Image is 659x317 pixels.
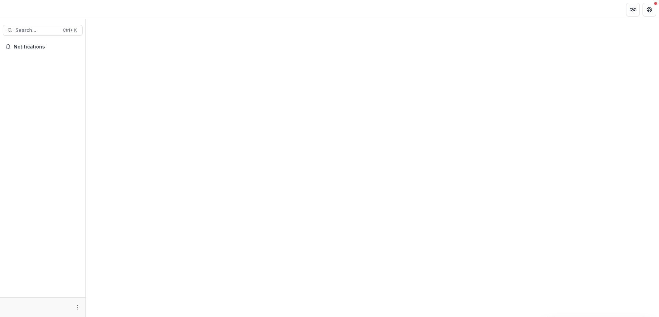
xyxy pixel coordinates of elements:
[3,41,83,52] button: Notifications
[14,44,80,50] span: Notifications
[73,303,81,311] button: More
[3,25,83,36] button: Search...
[89,4,118,14] nav: breadcrumb
[626,3,640,17] button: Partners
[643,3,656,17] button: Get Help
[61,26,78,34] div: Ctrl + K
[15,28,59,33] span: Search...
